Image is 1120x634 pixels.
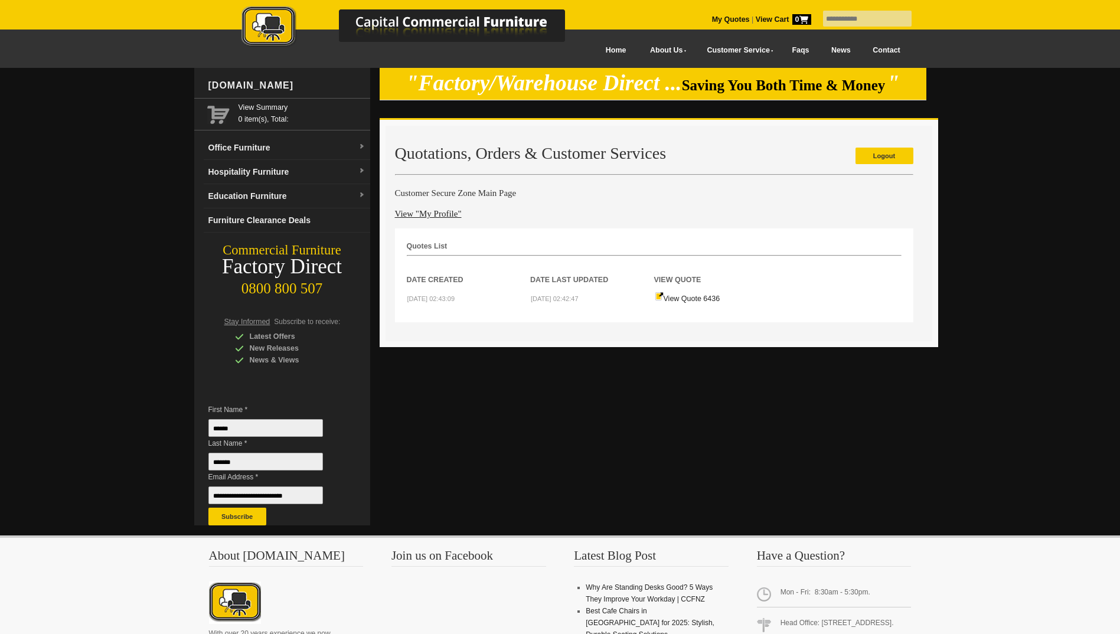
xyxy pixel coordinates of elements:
th: View Quote [654,256,778,286]
img: dropdown [358,168,365,175]
a: Logout [855,148,913,164]
span: Last Name * [208,437,341,449]
h3: Have a Question? [757,550,912,567]
a: Hospitality Furnituredropdown [204,160,370,184]
small: [DATE] 02:43:09 [407,295,455,302]
div: 0800 800 507 [194,274,370,297]
strong: View Cart [756,15,811,24]
div: News & Views [235,354,347,366]
input: First Name * [208,419,323,437]
span: Email Address * [208,471,341,483]
a: News [820,37,861,64]
div: New Releases [235,342,347,354]
a: My Quotes [712,15,750,24]
img: dropdown [358,192,365,199]
img: Capital Commercial Furniture Logo [209,6,622,49]
h2: Quotations, Orders & Customer Services [395,145,913,162]
a: Capital Commercial Furniture Logo [209,6,622,53]
strong: Quotes List [407,242,448,250]
a: Education Furnituredropdown [204,184,370,208]
span: Subscribe to receive: [274,318,340,326]
div: Commercial Furniture [194,242,370,259]
img: About CCFNZ Logo [209,581,261,624]
a: View Cart0 [753,15,811,24]
h3: Latest Blog Post [574,550,729,567]
span: 0 [792,14,811,25]
span: Saving You Both Time & Money [682,77,886,93]
span: First Name * [208,404,341,416]
em: " [887,71,900,95]
img: Quote-icon [655,292,664,301]
a: Contact [861,37,911,64]
span: Stay Informed [224,318,270,326]
th: Date Last Updated [530,256,654,286]
span: Mon - Fri: 8:30am - 5:30pm. [757,581,912,607]
h3: Join us on Facebook [391,550,546,567]
a: View Summary [239,102,365,113]
span: 0 item(s), Total: [239,102,365,123]
h4: Customer Secure Zone Main Page [395,187,913,199]
div: Latest Offers [235,331,347,342]
a: Faqs [781,37,821,64]
a: Furniture Clearance Deals [204,208,370,233]
img: dropdown [358,143,365,151]
input: Last Name * [208,453,323,470]
a: View "My Profile" [395,209,462,218]
a: View Quote 6436 [655,295,720,303]
input: Email Address * [208,486,323,504]
a: Why Are Standing Desks Good? 5 Ways They Improve Your Workday | CCFNZ [586,583,713,603]
button: Subscribe [208,508,266,525]
em: "Factory/Warehouse Direct ... [406,71,682,95]
div: Factory Direct [194,259,370,275]
a: About Us [637,37,694,64]
th: Date Created [407,256,531,286]
a: Customer Service [694,37,781,64]
a: Office Furnituredropdown [204,136,370,160]
h3: About [DOMAIN_NAME] [209,550,364,567]
small: [DATE] 02:42:47 [531,295,579,302]
div: [DOMAIN_NAME] [204,68,370,103]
